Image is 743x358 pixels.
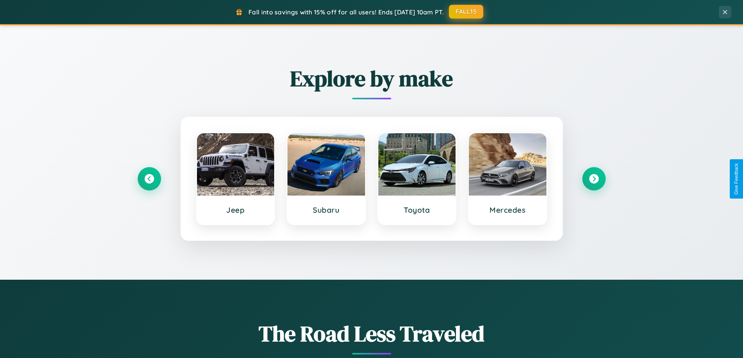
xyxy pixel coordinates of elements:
[248,8,444,16] span: Fall into savings with 15% off for all users! Ends [DATE] 10am PT.
[205,205,267,215] h3: Jeep
[295,205,357,215] h3: Subaru
[138,63,606,93] h2: Explore by make
[477,205,539,215] h3: Mercedes
[386,205,448,215] h3: Toyota
[138,319,606,349] h1: The Road Less Traveled
[449,5,483,19] button: FALL15
[734,163,739,195] div: Give Feedback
